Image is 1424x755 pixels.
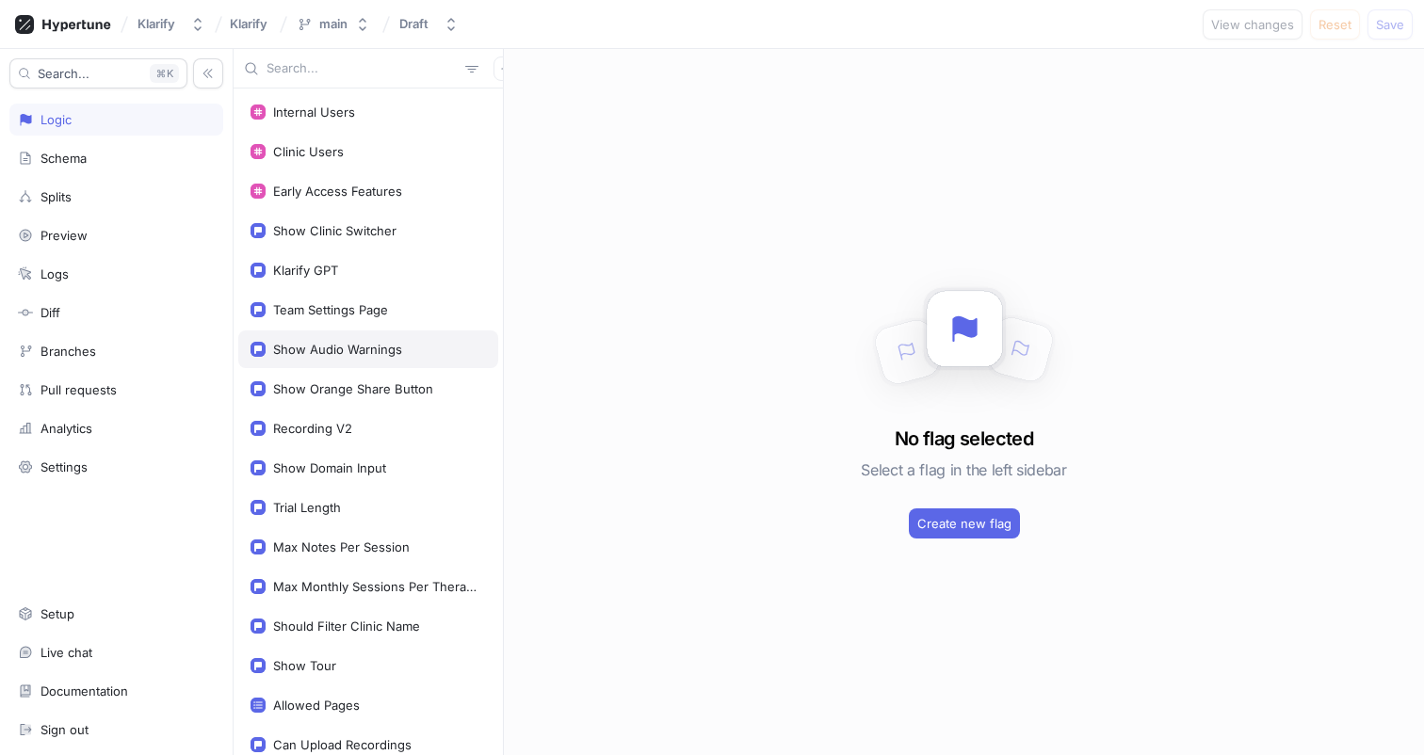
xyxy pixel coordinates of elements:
button: Save [1367,9,1413,40]
div: K [150,64,179,83]
div: Max Monthly Sessions Per Therapist [273,579,478,594]
div: Can Upload Recordings [273,737,412,752]
button: Search...K [9,58,187,88]
div: Allowed Pages [273,698,360,713]
button: View changes [1203,9,1303,40]
h5: Select a flag in the left sidebar [861,453,1066,487]
button: Klarify [130,8,213,40]
div: Draft [399,16,429,32]
button: Create new flag [909,508,1020,538]
div: Klarify GPT [273,263,338,278]
div: Internal Users [273,104,355,120]
div: Trial Length [273,500,341,515]
button: Reset [1310,9,1360,40]
div: Settings [40,459,88,474]
div: Max Notes Per Session [273,539,410,554]
div: Sign out [40,722,89,737]
div: Show Tour [273,658,336,673]
div: Logic [40,112,72,127]
span: Reset [1319,19,1351,30]
div: Early Access Features [273,184,402,199]
div: Pull requests [40,382,117,397]
button: Draft [392,8,466,40]
div: Should Filter Clinic Name [273,618,420,634]
div: Recording V2 [273,421,352,436]
span: Search... [38,68,89,79]
div: Live chat [40,645,92,660]
div: Show Domain Input [273,460,386,475]
span: Create new flag [917,518,1011,529]
div: Klarify [138,16,175,32]
div: main [319,16,348,32]
div: Analytics [40,421,92,436]
span: View changes [1211,19,1294,30]
button: main [289,8,378,40]
div: Clinic Users [273,144,344,159]
div: Splits [40,189,72,204]
div: Show Orange Share Button [273,381,433,396]
div: Setup [40,606,74,621]
div: Show Clinic Switcher [273,223,396,238]
div: Team Settings Page [273,302,388,317]
div: Logs [40,266,69,281]
a: Documentation [9,675,223,707]
div: Show Audio Warnings [273,342,402,357]
h3: No flag selected [895,425,1033,453]
span: Klarify [230,17,267,30]
input: Search... [267,59,458,78]
div: Branches [40,344,96,359]
div: Diff [40,305,60,320]
div: Documentation [40,683,128,699]
div: Preview [40,228,88,243]
span: Save [1376,19,1404,30]
div: Schema [40,151,87,166]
